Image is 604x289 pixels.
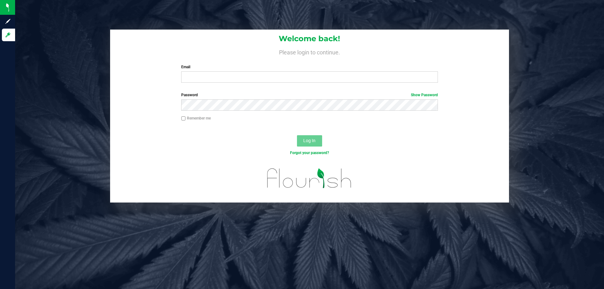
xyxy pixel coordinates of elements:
[5,32,11,38] inline-svg: Log in
[290,151,329,155] a: Forgot your password?
[110,35,509,43] h1: Welcome back!
[303,138,316,143] span: Log In
[181,115,211,121] label: Remember me
[110,48,509,55] h4: Please login to continue.
[260,162,359,194] img: flourish_logo.svg
[181,64,438,70] label: Email
[181,116,186,121] input: Remember me
[411,93,438,97] a: Show Password
[297,135,322,147] button: Log In
[181,93,198,97] span: Password
[5,18,11,25] inline-svg: Sign up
